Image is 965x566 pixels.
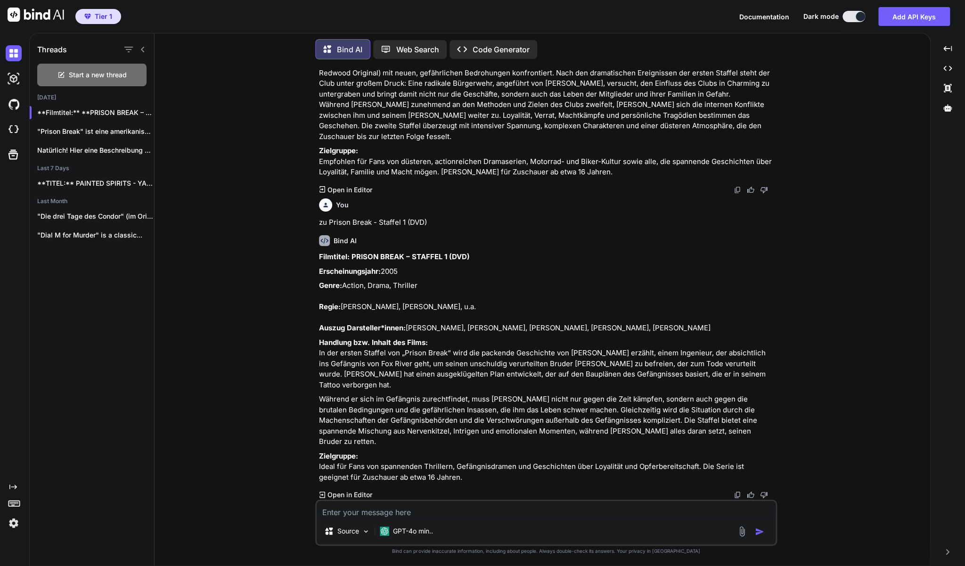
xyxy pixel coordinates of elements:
[319,47,775,142] p: In der zweiten Staffel der packenden Dramaserie „Sons of Anarchy“ wird der Motorradclub SAMCRO (S...
[319,302,341,311] strong: Regie:
[319,394,775,447] p: Während er sich im Gefängnis zurechtfindet, muss [PERSON_NAME] nicht nur gegen die Zeit kämpfen, ...
[69,70,127,80] span: Start a new thread
[30,164,154,172] h2: Last 7 Days
[739,13,789,21] span: Documentation
[37,230,154,240] p: "Dial M for Murder" is a classic...
[380,526,389,536] img: GPT-4o mini
[37,127,154,136] p: "Prison Break" ist eine amerikanische Fe...
[8,8,64,22] img: Bind AI
[352,252,470,261] strong: PRISON BREAK – STAFFEL 1 (DVD)
[75,9,121,24] button: premiumTier 1
[736,526,747,537] img: attachment
[30,197,154,205] h2: Last Month
[760,186,768,194] img: dislike
[396,44,439,55] p: Web Search
[6,515,22,531] img: settings
[878,7,950,26] button: Add API Keys
[319,451,358,460] strong: Zielgruppe:
[37,179,154,188] p: **TITEL:** PAINTED SPIRITS - YANOMAMI **ERSCHEINUNGSJAHR:** 2018...
[336,200,349,210] h6: You
[319,281,342,290] strong: Genre:
[6,45,22,61] img: darkChat
[6,122,22,138] img: cloudideIcon
[315,548,777,555] p: Bind can provide inaccurate information, including about people. Always double-check its answers....
[337,44,362,55] p: Bind AI
[319,267,381,276] strong: Erscheinungsjahr:
[319,451,775,483] p: Ideal für Fans von spannenden Thrillern, Gefängnisdramen und Geschichten über Loyalität und Opfer...
[319,146,775,178] p: Empfohlen für Fans von düsteren, actionreichen Dramaserien, Motorrad- und Biker-Kultur sowie alle...
[803,12,839,21] span: Dark mode
[319,146,358,155] strong: Zielgruppe:
[734,186,741,194] img: copy
[319,323,406,332] strong: Auszug Darsteller*innen:
[6,96,22,112] img: githubDark
[319,266,775,277] p: 2005
[760,491,768,499] img: dislike
[362,527,370,535] img: Pick Models
[319,338,428,347] strong: Handlung bzw. Inhalt des Films:
[319,280,775,334] p: Action, Drama, Thriller [PERSON_NAME], [PERSON_NAME], u.a. [PERSON_NAME], [PERSON_NAME], [PERSON_...
[755,527,764,536] img: icon
[747,186,754,194] img: like
[334,236,357,246] h6: Bind AI
[319,337,775,391] p: In der ersten Staffel von „Prison Break“ wird die packende Geschichte von [PERSON_NAME] erzählt, ...
[393,526,433,536] p: GPT-4o min..
[37,146,154,155] p: Natürlich! Hier eine Beschreibung zu **Chuck –...
[37,108,154,117] p: **Filmtitel:** **PRISON BREAK – STAFFEL ...
[734,491,741,499] img: copy
[37,44,67,55] h1: Threads
[95,12,112,21] span: Tier 1
[747,491,754,499] img: like
[6,71,22,87] img: darkAi-studio
[319,252,350,261] strong: Filmtitel:
[739,12,789,22] button: Documentation
[30,94,154,101] h2: [DATE]
[337,526,359,536] p: Source
[327,185,372,195] p: Open in Editor
[37,212,154,221] p: "Die drei Tage des Condor" (im Original:...
[473,44,530,55] p: Code Generator
[327,490,372,500] p: Open in Editor
[319,217,775,228] p: zu Prison Break - Staffel 1 (DVD)
[84,14,91,19] img: premium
